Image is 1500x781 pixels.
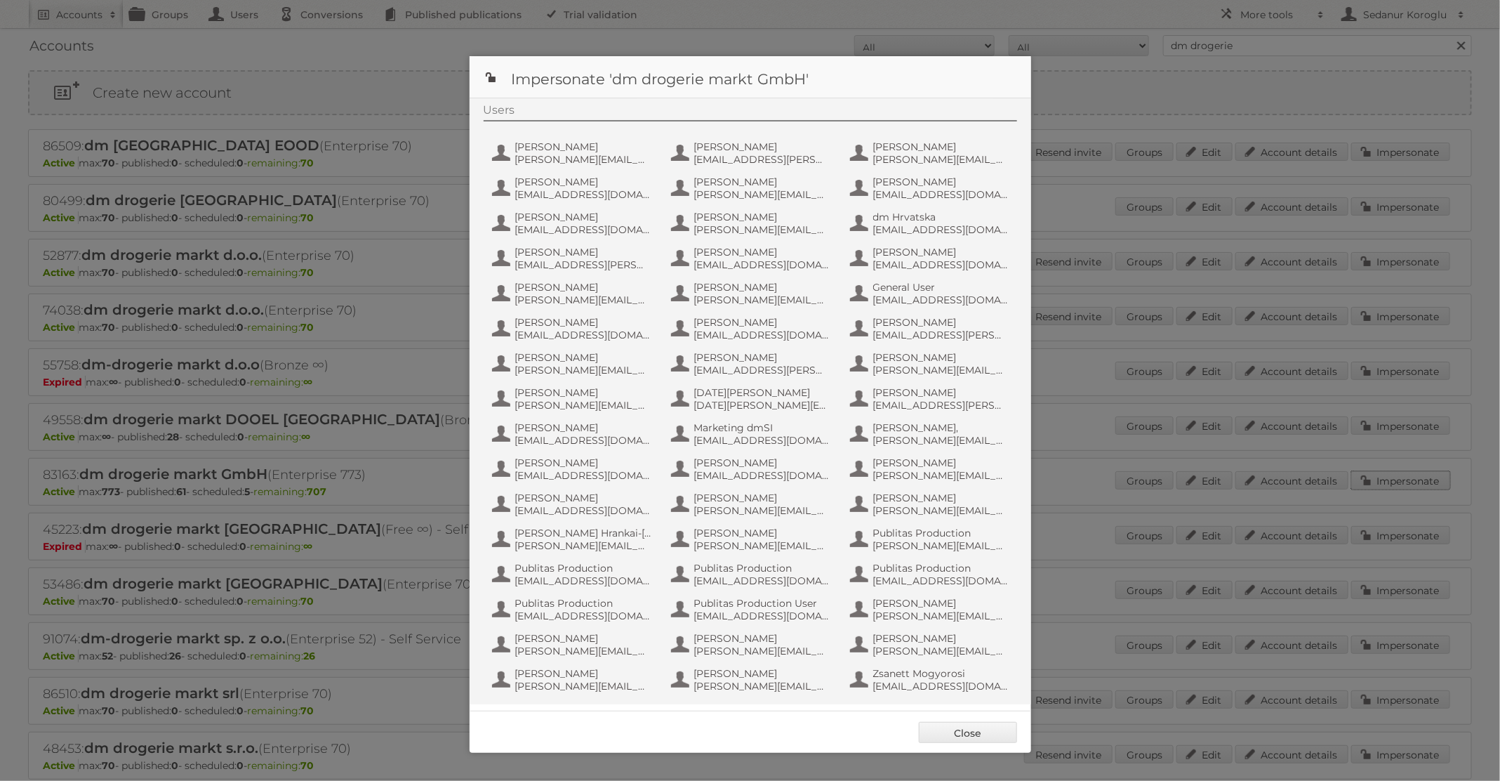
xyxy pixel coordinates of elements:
span: [PERSON_NAME][EMAIL_ADDRESS][DOMAIN_NAME] [694,645,830,657]
button: [PERSON_NAME] [PERSON_NAME][EMAIL_ADDRESS][PERSON_NAME][DOMAIN_NAME] [849,490,1014,518]
span: [PERSON_NAME] [515,457,651,469]
span: [PERSON_NAME] [873,632,1009,645]
span: [PERSON_NAME] [515,176,651,188]
button: [PERSON_NAME] [PERSON_NAME][EMAIL_ADDRESS][DOMAIN_NAME] [491,139,656,167]
span: Publitas Production User [694,597,830,610]
span: [PERSON_NAME] [515,211,651,223]
span: [EMAIL_ADDRESS][PERSON_NAME][DOMAIN_NAME] [873,399,1009,412]
button: Publitas Production [PERSON_NAME][EMAIL_ADDRESS][DOMAIN_NAME] [849,525,1014,553]
span: [PERSON_NAME] [515,421,651,434]
span: [PERSON_NAME][EMAIL_ADDRESS][DOMAIN_NAME] [515,153,651,166]
button: [PERSON_NAME] Hrankai-[PERSON_NAME] [PERSON_NAME][EMAIL_ADDRESS][DOMAIN_NAME] [491,525,656,553]
button: [PERSON_NAME] [EMAIL_ADDRESS][PERSON_NAME][DOMAIN_NAME] [491,244,656,273]
span: [EMAIL_ADDRESS][DOMAIN_NAME] [515,469,651,482]
span: [PERSON_NAME][EMAIL_ADDRESS][DOMAIN_NAME] [694,504,830,517]
button: [PERSON_NAME] [PERSON_NAME][EMAIL_ADDRESS][DOMAIN_NAME] [491,350,656,378]
span: [EMAIL_ADDRESS][DOMAIN_NAME] [515,610,651,622]
span: [PERSON_NAME][EMAIL_ADDRESS][DOMAIN_NAME] [694,223,830,236]
span: [PERSON_NAME] [694,632,830,645]
span: [EMAIL_ADDRESS][PERSON_NAME][DOMAIN_NAME] [694,364,830,376]
span: [PERSON_NAME] [694,281,830,294]
button: [PERSON_NAME] [PERSON_NAME][EMAIL_ADDRESS][DOMAIN_NAME] [491,385,656,413]
span: [PERSON_NAME] [873,176,1009,188]
span: [PERSON_NAME] [694,457,830,469]
button: [PERSON_NAME] [EMAIL_ADDRESS][DOMAIN_NAME] [491,420,656,448]
button: Publitas Production User [EMAIL_ADDRESS][DOMAIN_NAME] [670,596,835,624]
span: [PERSON_NAME] [873,316,1009,329]
span: [PERSON_NAME] [515,316,651,329]
span: [EMAIL_ADDRESS][DOMAIN_NAME] [873,188,1009,201]
span: [PERSON_NAME] [873,351,1009,364]
button: [PERSON_NAME] [EMAIL_ADDRESS][DOMAIN_NAME] [670,455,835,483]
span: [EMAIL_ADDRESS][DOMAIN_NAME] [515,575,651,587]
button: Publitas Production [EMAIL_ADDRESS][DOMAIN_NAME] [849,560,1014,589]
span: [PERSON_NAME][EMAIL_ADDRESS][PERSON_NAME][DOMAIN_NAME] [515,645,651,657]
span: [PERSON_NAME] [873,457,1009,469]
span: [PERSON_NAME][EMAIL_ADDRESS][PERSON_NAME][DOMAIN_NAME] [873,504,1009,517]
button: [PERSON_NAME] [EMAIL_ADDRESS][DOMAIN_NAME] [849,244,1014,273]
button: [PERSON_NAME] [PERSON_NAME][EMAIL_ADDRESS][DOMAIN_NAME] [670,209,835,237]
span: [DATE][PERSON_NAME] [694,386,830,399]
span: [PERSON_NAME][EMAIL_ADDRESS][PERSON_NAME][DOMAIN_NAME] [694,680,830,693]
span: [PERSON_NAME] [873,597,1009,610]
button: [PERSON_NAME] [EMAIL_ADDRESS][DOMAIN_NAME] [491,174,656,202]
span: [PERSON_NAME] [694,140,830,153]
button: [PERSON_NAME] [PERSON_NAME][EMAIL_ADDRESS][PERSON_NAME][DOMAIN_NAME] [670,174,835,202]
button: Marketing dmSI [EMAIL_ADDRESS][DOMAIN_NAME] [670,420,835,448]
span: [PERSON_NAME][EMAIL_ADDRESS][DOMAIN_NAME] [873,610,1009,622]
span: Zsanett Mogyorosi [873,667,1009,680]
button: [PERSON_NAME] [PERSON_NAME][EMAIL_ADDRESS][PERSON_NAME][DOMAIN_NAME] [849,455,1014,483]
span: [PERSON_NAME] [694,351,830,364]
span: [PERSON_NAME] [694,667,830,680]
button: [PERSON_NAME] [EMAIL_ADDRESS][DOMAIN_NAME] [491,490,656,518]
button: [PERSON_NAME] [EMAIL_ADDRESS][DOMAIN_NAME] [670,315,835,343]
span: [PERSON_NAME][EMAIL_ADDRESS][DOMAIN_NAME] [694,294,830,306]
span: [PERSON_NAME] Hrankai-[PERSON_NAME] [515,527,651,539]
span: [PERSON_NAME][EMAIL_ADDRESS][DOMAIN_NAME] [515,539,651,552]
button: [PERSON_NAME] [PERSON_NAME][EMAIL_ADDRESS][DOMAIN_NAME] [670,631,835,659]
span: [PERSON_NAME], [873,421,1009,434]
span: [PERSON_NAME] [694,316,830,329]
span: [PERSON_NAME] [515,281,651,294]
span: Publitas Production [873,562,1009,575]
span: Publitas Production [515,597,651,610]
span: [PERSON_NAME] [515,667,651,680]
span: [PERSON_NAME] [515,386,651,399]
button: [PERSON_NAME] [EMAIL_ADDRESS][DOMAIN_NAME] [491,209,656,237]
button: [PERSON_NAME] [EMAIL_ADDRESS][DOMAIN_NAME] [491,455,656,483]
button: [PERSON_NAME] [EMAIL_ADDRESS][DOMAIN_NAME] [670,244,835,273]
button: [PERSON_NAME] [EMAIL_ADDRESS][PERSON_NAME][DOMAIN_NAME] [670,350,835,378]
span: [EMAIL_ADDRESS][DOMAIN_NAME] [515,504,651,517]
span: [PERSON_NAME][EMAIL_ADDRESS][DOMAIN_NAME] [694,539,830,552]
button: General User [EMAIL_ADDRESS][DOMAIN_NAME] [849,280,1014,308]
button: [PERSON_NAME], [PERSON_NAME][EMAIL_ADDRESS][DOMAIN_NAME] [849,420,1014,448]
button: Publitas Production [EMAIL_ADDRESS][DOMAIN_NAME] [670,560,835,589]
span: [PERSON_NAME][EMAIL_ADDRESS][DOMAIN_NAME] [515,680,651,693]
button: [PERSON_NAME] [PERSON_NAME][EMAIL_ADDRESS][PERSON_NAME][DOMAIN_NAME] [670,666,835,694]
button: [PERSON_NAME] [EMAIL_ADDRESS][DOMAIN_NAME] [849,174,1014,202]
span: [PERSON_NAME] [694,246,830,258]
span: [PERSON_NAME][EMAIL_ADDRESS][DOMAIN_NAME] [515,364,651,376]
span: [PERSON_NAME][EMAIL_ADDRESS][DOMAIN_NAME] [515,399,651,412]
span: [PERSON_NAME] [694,176,830,188]
span: [DATE][PERSON_NAME][EMAIL_ADDRESS][DOMAIN_NAME] [694,399,830,412]
button: [PERSON_NAME] [PERSON_NAME][EMAIL_ADDRESS][DOMAIN_NAME] [670,490,835,518]
button: [PERSON_NAME] [PERSON_NAME][EMAIL_ADDRESS][DOMAIN_NAME] [491,280,656,308]
div: Users [484,103,1017,122]
span: [EMAIL_ADDRESS][PERSON_NAME][DOMAIN_NAME] [873,329,1009,341]
span: [PERSON_NAME][EMAIL_ADDRESS][DOMAIN_NAME] [515,294,651,306]
span: [PERSON_NAME] [873,246,1009,258]
button: [PERSON_NAME] [PERSON_NAME][EMAIL_ADDRESS][DOMAIN_NAME] [670,280,835,308]
span: [PERSON_NAME] [515,632,651,645]
button: [PERSON_NAME] [PERSON_NAME][EMAIL_ADDRESS][PERSON_NAME][DOMAIN_NAME] [491,631,656,659]
span: [EMAIL_ADDRESS][DOMAIN_NAME] [694,434,830,447]
button: Publitas Production [EMAIL_ADDRESS][DOMAIN_NAME] [491,560,656,589]
span: [PERSON_NAME] [515,246,651,258]
span: Publitas Production [515,562,651,575]
button: [PERSON_NAME] [PERSON_NAME][EMAIL_ADDRESS][DOMAIN_NAME] [491,666,656,694]
span: [EMAIL_ADDRESS][DOMAIN_NAME] [515,223,651,236]
span: [EMAIL_ADDRESS][DOMAIN_NAME] [873,575,1009,587]
span: [EMAIL_ADDRESS][DOMAIN_NAME] [694,258,830,271]
span: [EMAIL_ADDRESS][DOMAIN_NAME] [694,469,830,482]
span: [PERSON_NAME][EMAIL_ADDRESS][PERSON_NAME][DOMAIN_NAME] [873,153,1009,166]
